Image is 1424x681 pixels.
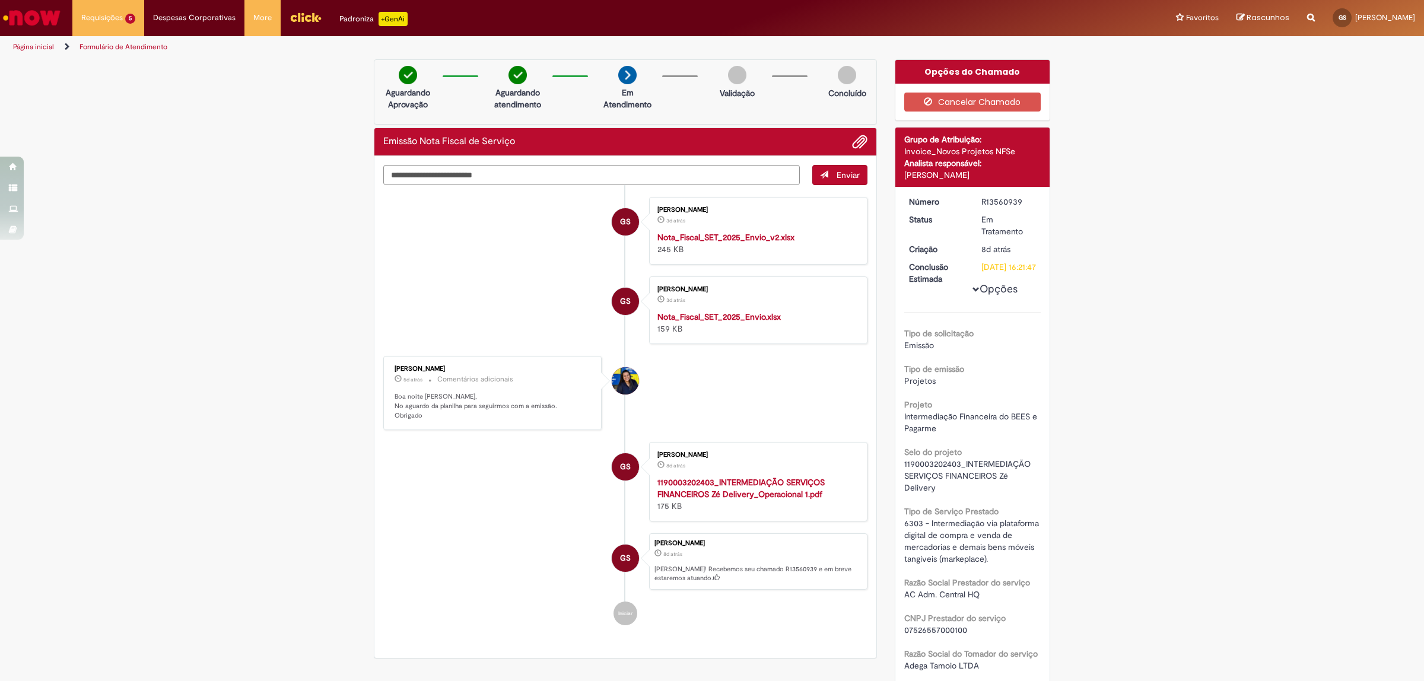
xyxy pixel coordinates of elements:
b: Projeto [904,399,932,410]
p: Aguardando Aprovação [379,87,437,110]
div: 159 KB [657,311,855,335]
img: img-circle-grey.png [838,66,856,84]
span: 5 [125,14,135,24]
span: GS [1339,14,1346,21]
p: [PERSON_NAME]! Recebemos seu chamado R13560939 e em breve estaremos atuando. [654,565,861,583]
b: Razão Social do Tomador do serviço [904,648,1038,659]
b: Tipo de emissão [904,364,964,374]
time: 23/09/2025 18:50:10 [666,462,685,469]
p: Concluído [828,87,866,99]
span: 07526557000100 [904,625,967,635]
span: Projetos [904,375,936,386]
img: img-circle-grey.png [728,66,746,84]
div: 23/09/2025 18:51:20 [981,243,1037,255]
span: Emissão [904,340,934,351]
span: 3d atrás [666,217,685,224]
span: Intermediação Financeira do BEES e Pagarme [904,411,1040,434]
dt: Status [900,214,973,225]
a: Página inicial [13,42,54,52]
div: [PERSON_NAME] [657,206,855,214]
b: Tipo de Serviço Prestado [904,506,999,517]
span: Favoritos [1186,12,1219,24]
span: GS [620,453,631,481]
div: Grupo de Atribuição: [904,133,1041,145]
div: [PERSON_NAME] [657,286,855,293]
p: +GenAi [379,12,408,26]
span: 8d atrás [666,462,685,469]
span: Enviar [837,170,860,180]
span: GS [620,287,631,316]
span: GS [620,208,631,236]
p: Em Atendimento [599,87,656,110]
span: [PERSON_NAME] [1355,12,1415,23]
small: Comentários adicionais [437,374,513,384]
a: Rascunhos [1237,12,1289,24]
a: Nota_Fiscal_SET_2025_Envio_v2.xlsx [657,232,794,243]
strong: 1190003202403_INTERMEDIAÇÃO SERVIÇOS FINANCEIROS Zé Delivery_Operacional 1.pdf [657,477,825,499]
b: Selo do projeto [904,447,962,457]
div: Padroniza [339,12,408,26]
a: Nota_Fiscal_SET_2025_Envio.xlsx [657,311,781,322]
time: 29/09/2025 09:21:47 [666,297,685,304]
span: Requisições [81,12,123,24]
b: Razão Social Prestador do serviço [904,577,1030,588]
ul: Trilhas de página [9,36,940,58]
img: check-circle-green.png [508,66,527,84]
div: Ana Paula Gomes Granzier [612,367,639,394]
span: 5d atrás [403,376,422,383]
b: CNPJ Prestador do serviço [904,613,1006,623]
span: Despesas Corporativas [153,12,236,24]
img: click_logo_yellow_360x200.png [290,8,322,26]
p: Boa noite [PERSON_NAME], No aguardo da planilha para seguirmos com a emissão. Obrigado [395,392,592,420]
time: 23/09/2025 18:51:20 [663,550,682,558]
time: 23/09/2025 18:51:20 [981,244,1010,254]
span: Adega Tamoio LTDA [904,660,979,671]
span: 8d atrás [663,550,682,558]
button: Adicionar anexos [852,134,867,149]
div: [PERSON_NAME] [395,365,592,373]
img: ServiceNow [1,6,62,30]
p: Validação [720,87,755,99]
h2: Emissão Nota Fiscal de Serviço Histórico de tíquete [383,136,515,147]
time: 29/09/2025 12:08:31 [666,217,685,224]
time: 26/09/2025 20:43:39 [403,376,422,383]
div: [PERSON_NAME] [657,451,855,459]
div: Geerleson Barrim De Souza [612,545,639,572]
span: 6303 - Intermediação via plataforma digital de compra e venda de mercadorias e demais bens móveis... [904,518,1041,564]
button: Cancelar Chamado [904,93,1041,112]
div: [PERSON_NAME] [654,540,861,547]
img: arrow-next.png [618,66,637,84]
div: Opções do Chamado [895,60,1050,84]
dt: Conclusão Estimada [900,261,973,285]
dt: Criação [900,243,973,255]
dt: Número [900,196,973,208]
p: Aguardando atendimento [489,87,546,110]
span: 8d atrás [981,244,1010,254]
textarea: Digite sua mensagem aqui... [383,165,800,186]
button: Enviar [812,165,867,185]
div: Geerleson Barrim De Souza [612,208,639,236]
div: R13560939 [981,196,1037,208]
span: More [253,12,272,24]
span: 1190003202403_INTERMEDIAÇÃO SERVIÇOS FINANCEIROS Zé Delivery [904,459,1033,493]
div: Geerleson Barrim De Souza [612,453,639,480]
div: Em Tratamento [981,214,1037,237]
img: check-circle-green.png [399,66,417,84]
div: Invoice_Novos Projetos NFSe [904,145,1041,157]
b: Tipo de solicitação [904,328,974,339]
span: 3d atrás [666,297,685,304]
ul: Histórico de tíquete [383,185,867,637]
span: Rascunhos [1247,12,1289,23]
span: AC Adm. Central HQ [904,589,980,600]
div: Geerleson Barrim De Souza [612,288,639,315]
div: Analista responsável: [904,157,1041,169]
div: 175 KB [657,476,855,512]
a: Formulário de Atendimento [80,42,167,52]
span: GS [620,544,631,572]
li: Geerleson Barrim De Souza [383,533,867,590]
div: [PERSON_NAME] [904,169,1041,181]
div: 245 KB [657,231,855,255]
div: [DATE] 16:21:47 [981,261,1037,273]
